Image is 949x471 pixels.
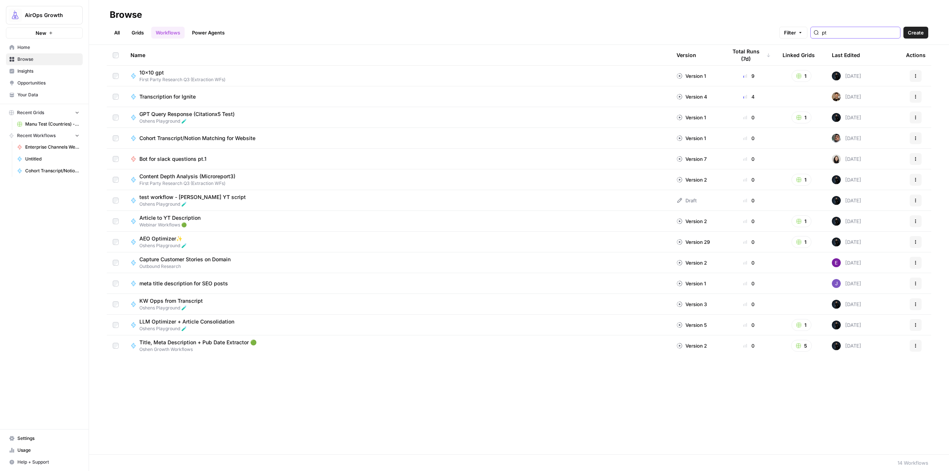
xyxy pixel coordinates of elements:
[727,280,771,287] div: 0
[139,339,257,346] span: Title, Meta Description + Pub Date Extractor 🟢
[727,301,771,308] div: 0
[832,258,861,267] div: [DATE]
[832,45,860,65] div: Last Edited
[14,165,83,177] a: Cohort Transcript/Notion Matching for Website
[832,196,841,205] img: mae98n22be7w2flmvint2g1h8u9g
[139,235,182,242] span: AEO Optimizer✨
[139,193,246,201] span: test workflow - [PERSON_NAME] YT script
[130,297,665,311] a: KW Opps from TranscriptOshens Playground 🧪
[832,196,861,205] div: [DATE]
[9,9,22,22] img: AirOps Growth Logo
[139,118,241,125] span: Oshens Playground 🧪
[791,319,811,331] button: 1
[6,89,83,101] a: Your Data
[6,130,83,141] button: Recent Workflows
[139,76,225,83] span: First Party Research Q3 (Extraction WFs)
[130,193,665,208] a: test workflow - [PERSON_NAME] YT scriptOshens Playground 🧪
[677,301,707,308] div: Version 3
[832,72,861,80] div: [DATE]
[832,92,861,101] div: [DATE]
[130,110,665,125] a: GPT Query Response (Citationx5 Test)Oshens Playground 🧪
[130,155,665,163] a: Bot for slack questions pt.1
[727,238,771,246] div: 0
[784,29,796,36] span: Filter
[727,197,771,204] div: 0
[677,93,707,100] div: Version 4
[130,69,665,83] a: 10x10 gptFirst Party Research Q3 (Extraction WFs)
[727,218,771,225] div: 0
[6,27,83,39] button: New
[832,134,861,143] div: [DATE]
[139,201,252,208] span: Oshens Playground 🧪
[188,27,229,39] a: Power Agents
[832,279,841,288] img: ubsf4auoma5okdcylokeqxbo075l
[139,242,188,249] span: Oshens Playground 🧪
[17,459,79,465] span: Help + Support
[151,27,185,39] a: Workflows
[17,447,79,454] span: Usage
[139,280,228,287] span: meta title description for SEO posts
[130,214,665,228] a: Article to YT DescriptionWebinar Workflows 🟢
[25,144,79,150] span: Enterprise Channels Weekly Outreach
[832,175,861,184] div: [DATE]
[17,92,79,98] span: Your Data
[14,141,83,153] a: Enterprise Channels Weekly Outreach
[6,77,83,89] a: Opportunities
[677,155,707,163] div: Version 7
[130,235,665,249] a: AEO Optimizer✨Oshens Playground 🧪
[908,29,924,36] span: Create
[727,321,771,329] div: 0
[832,341,841,350] img: mae98n22be7w2flmvint2g1h8u9g
[130,173,665,187] a: Content Depth Analysis (Microreport3)First Party Research Q3 (Extraction WFs)
[779,27,807,39] button: Filter
[130,45,665,65] div: Name
[677,321,707,329] div: Version 5
[897,459,928,467] div: 14 Workflows
[677,342,707,349] div: Version 2
[832,175,841,184] img: mae98n22be7w2flmvint2g1h8u9g
[17,80,79,86] span: Opportunities
[677,135,706,142] div: Version 1
[832,321,841,329] img: mae98n22be7w2flmvint2g1h8u9g
[677,218,707,225] div: Version 2
[110,9,142,21] div: Browse
[14,153,83,165] a: Untitled
[791,215,811,227] button: 1
[791,112,811,123] button: 1
[139,173,235,180] span: Content Depth Analysis (Microreport3)
[677,197,697,204] div: Draft
[130,135,665,142] a: Cohort Transcript/Notion Matching for Website
[727,72,771,80] div: 9
[139,69,219,76] span: 10x10 gpt
[139,222,206,228] span: Webinar Workflows 🟢
[822,29,897,36] input: Search
[727,155,771,163] div: 0
[14,118,83,130] a: Manu Test (Countries) - Grid
[17,435,79,442] span: Settings
[139,346,262,353] span: Oshen Growth Workflows
[727,45,771,65] div: Total Runs (7d)
[130,318,665,332] a: LLM Optimizer + Article ConsolidationOshens Playground 🧪
[139,110,235,118] span: GPT Query Response (Citationx5 Test)
[727,259,771,266] div: 0
[832,134,841,143] img: u93l1oyz1g39q1i4vkrv6vz0p6p4
[130,256,665,270] a: Capture Customer Stories on DomainOutbound Research
[903,27,928,39] button: Create
[25,121,79,127] span: Manu Test (Countries) - Grid
[110,27,124,39] a: All
[6,456,83,468] button: Help + Support
[127,27,148,39] a: Grids
[130,339,665,353] a: Title, Meta Description + Pub Date Extractor 🟢Oshen Growth Workflows
[832,113,861,122] div: [DATE]
[6,432,83,444] a: Settings
[832,155,841,163] img: t5ef5oef8zpw1w4g2xghobes91mw
[17,56,79,63] span: Browse
[832,300,861,309] div: [DATE]
[727,114,771,121] div: 0
[139,305,209,311] span: Oshens Playground 🧪
[832,300,841,309] img: mae98n22be7w2flmvint2g1h8u9g
[832,72,841,80] img: mae98n22be7w2flmvint2g1h8u9g
[17,132,56,139] span: Recent Workflows
[139,180,241,187] span: First Party Research Q3 (Extraction WFs)
[139,135,255,142] span: Cohort Transcript/Notion Matching for Website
